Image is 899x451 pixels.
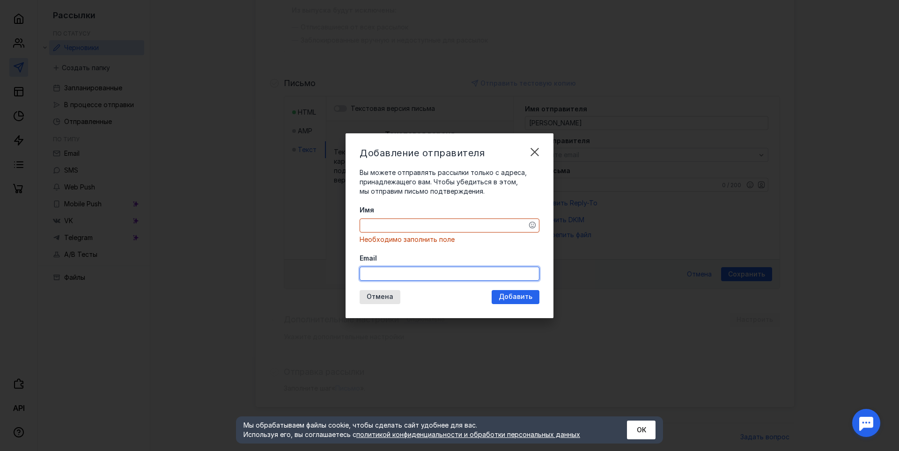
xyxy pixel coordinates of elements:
span: Email [360,254,377,263]
span: Добавить [499,293,532,301]
div: Необходимо заполнить поле [360,235,539,244]
button: ОК [627,421,656,439]
span: Отмена [367,293,393,301]
span: Добавление отправителя [360,147,485,159]
span: Вы можете отправлять рассылки только с адреса, принадлежащего вам. Чтобы убедиться в этом, мы отп... [360,168,527,195]
a: политикой конфиденциальности и обработки персональных данных [356,430,580,438]
span: Имя [360,205,374,215]
button: Отмена [360,290,400,304]
div: Мы обрабатываем файлы cookie, чтобы сделать сайт удобнее для вас. Используя его, вы соглашаетесь c [243,421,604,439]
button: Добавить [492,290,539,304]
